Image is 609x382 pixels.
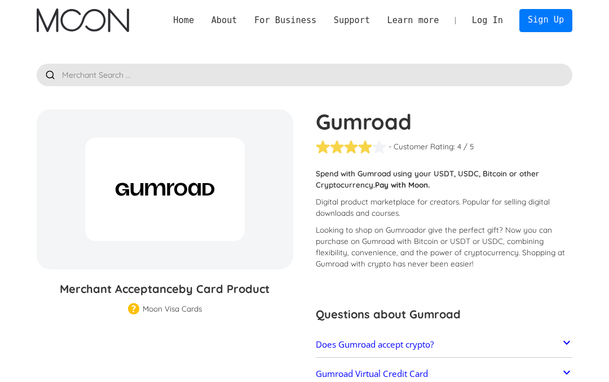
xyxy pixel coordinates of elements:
div: For Business [246,14,325,27]
h1: Gumroad [316,109,572,134]
div: Support [334,14,370,27]
div: About [211,14,237,27]
p: Spend with Gumroad using your USDT, USDC, Bitcoin or other Cryptocurrency. [316,168,572,190]
a: Does Gumroad accept crypto? [316,334,572,355]
input: Merchant Search ... [37,64,573,86]
a: home [37,8,130,32]
div: Support [325,14,379,27]
strong: Pay with Moon. [375,180,430,189]
h2: Gumroad Virtual Credit Card [316,368,428,379]
h3: Questions about Gumroad [316,306,572,323]
div: Moon Visa Cards [143,303,202,314]
div: - Customer Rating: [389,141,455,152]
a: Sign Up [519,9,573,32]
p: Looking to shop on Gumroad ? Now you can purchase on Gumroad with Bitcoin or USDT or USDC, combin... [316,224,572,269]
img: Moon Logo [37,8,130,32]
div: About [202,14,245,27]
h2: Does Gumroad accept crypto? [316,339,434,349]
div: / 5 [464,141,474,152]
h3: Merchant Acceptance [37,281,293,297]
a: Log In [464,9,512,32]
span: by Card Product [179,282,270,296]
div: 4 [457,141,461,152]
p: Digital product marketplace for creators. Popular for selling digital downloads and courses. [316,196,572,219]
span: or give the perfect gift [418,225,499,234]
div: Learn more [378,14,447,27]
div: Learn more [387,14,439,27]
a: Home [165,14,202,27]
div: For Business [254,14,316,27]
